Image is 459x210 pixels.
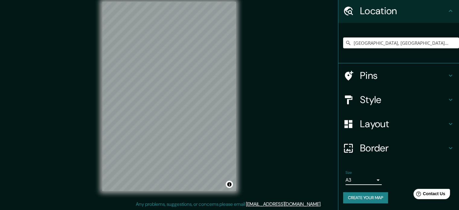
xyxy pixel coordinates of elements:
h4: Pins [360,69,447,82]
label: Size [346,170,352,175]
div: Border [338,136,459,160]
canvas: Map [102,2,236,191]
button: Create your map [343,192,388,203]
iframe: Help widget launcher [405,186,452,203]
div: Style [338,88,459,112]
div: Pins [338,63,459,88]
button: Toggle attribution [226,181,233,188]
h4: Location [360,5,447,17]
h4: Layout [360,118,447,130]
h4: Style [360,94,447,106]
div: A3 [346,175,382,185]
div: Layout [338,112,459,136]
div: . [322,201,324,208]
input: Pick your city or area [343,37,459,48]
div: . [321,201,322,208]
h4: Border [360,142,447,154]
p: Any problems, suggestions, or concerns please email . [136,201,321,208]
a: [EMAIL_ADDRESS][DOMAIN_NAME] [246,201,320,207]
